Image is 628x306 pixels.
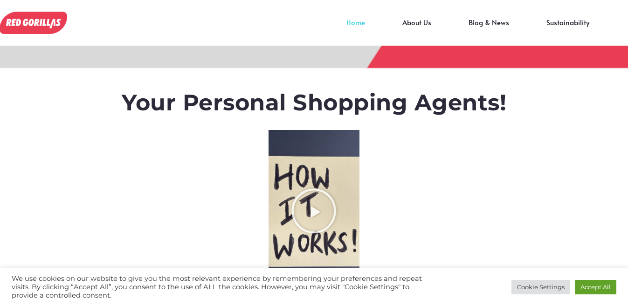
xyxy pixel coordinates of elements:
a: Cookie Settings [511,280,570,294]
a: Home [328,22,384,36]
div: Play Video about RedGorillas How it Works [290,188,337,234]
div: We use cookies on our website to give you the most relevant experience by remembering your prefer... [12,274,435,299]
a: Accept All [575,280,616,294]
a: Sustainability [528,22,608,36]
a: Blog & News [450,22,528,36]
h1: Your Personal Shopping Agents! [61,89,568,116]
a: About Us [384,22,450,36]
